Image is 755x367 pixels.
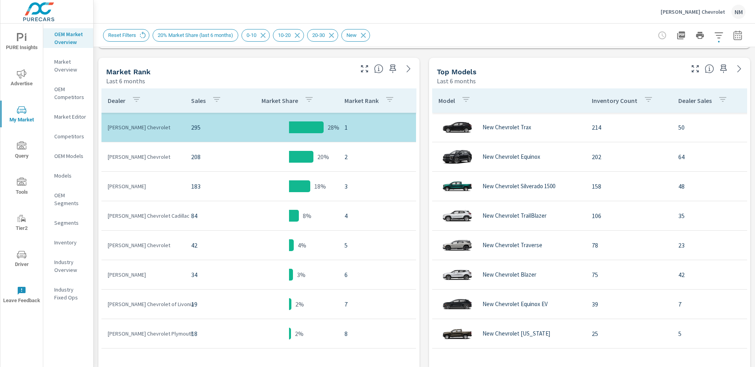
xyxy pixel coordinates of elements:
p: New Chevrolet Trax [482,124,531,131]
p: Model [438,97,455,105]
p: 6 [344,270,410,279]
p: New Chevrolet Equinox [482,153,540,160]
p: 18 [191,329,234,338]
img: glamour [442,116,473,139]
span: Tier2 [3,214,41,233]
p: New Chevrolet Silverado 1500 [482,183,555,190]
div: New [341,29,370,42]
p: 3% [297,270,306,279]
img: glamour [442,145,473,169]
span: Leave Feedback [3,286,41,305]
p: 7 [678,299,743,309]
p: [PERSON_NAME] Chevrolet Cadillac [108,212,179,220]
p: New Chevrolet Blazer [482,271,536,278]
div: nav menu [0,24,43,313]
p: 18% [314,182,326,191]
p: Industry Fixed Ops [54,286,87,301]
div: Reset Filters [103,29,149,42]
p: 2% [295,299,304,309]
button: Make Fullscreen [358,62,371,75]
div: Market Editor [43,111,93,123]
div: OEM Models [43,150,93,162]
p: Inventory [54,239,87,246]
p: 50 [678,123,743,132]
p: Market Overview [54,58,87,73]
button: Print Report [692,28,708,43]
p: Models [54,172,87,180]
div: 20-30 [307,29,338,42]
div: Industry Overview [43,256,93,276]
h5: Market Rank [106,68,151,76]
p: 183 [191,182,234,191]
p: Last 6 months [437,76,476,86]
img: glamour [442,292,473,316]
a: See more details in report [733,62,746,75]
p: 42 [678,270,743,279]
p: Inventory Count [592,97,637,105]
img: glamour [442,263,473,286]
div: Inventory [43,237,93,248]
p: Market Rank [344,97,379,105]
p: 23 [678,240,743,250]
span: Market Rank shows you how you rank, in terms of sales, to other dealerships in your market. “Mark... [374,64,383,73]
p: 295 [191,123,234,132]
p: [PERSON_NAME] [108,271,179,279]
p: [PERSON_NAME] [108,182,179,190]
p: Competitors [54,132,87,140]
p: 2 [344,152,410,161]
p: 214 [592,123,666,132]
span: Find the biggest opportunities within your model lineup nationwide. [Source: Market registration ... [705,64,714,73]
div: Models [43,170,93,182]
p: New Chevrolet Traverse [482,242,542,249]
p: 208 [191,152,234,161]
p: 3 [344,182,410,191]
p: 39 [592,299,666,309]
p: 25 [592,329,666,338]
span: Query [3,141,41,161]
p: [PERSON_NAME] Chevrolet [661,8,725,15]
p: 7 [344,299,410,309]
p: [PERSON_NAME] Chevrolet [108,241,179,249]
p: New Chevrolet [US_STATE] [482,330,550,337]
p: Sales [191,97,206,105]
p: 34 [191,270,234,279]
span: PURE Insights [3,33,41,52]
p: OEM Competitors [54,85,87,101]
span: Advertise [3,69,41,88]
p: Dealer [108,97,125,105]
p: Market Editor [54,113,87,121]
p: New Chevrolet Equinox EV [482,301,548,308]
span: 0-10 [242,32,261,38]
button: Make Fullscreen [689,62,702,75]
p: 48 [678,182,743,191]
p: Dealer Sales [678,97,712,105]
p: Last 6 months [106,76,145,86]
p: New Chevrolet TrailBlazer [482,212,547,219]
p: Segments [54,219,87,227]
p: Industry Overview [54,258,87,274]
a: See more details in report [402,62,415,75]
div: Segments [43,217,93,229]
div: Industry Fixed Ops [43,284,93,303]
p: Market Share [261,97,298,105]
div: OEM Segments [43,189,93,209]
h5: Top Models [437,68,477,76]
p: 158 [592,182,666,191]
p: 42 [191,240,234,250]
p: 4% [298,240,306,250]
img: glamour [442,204,473,228]
span: Reset Filters [103,32,141,38]
div: OEM Market Overview [43,28,93,48]
p: 1 [344,123,410,132]
p: 202 [592,152,666,161]
p: 20% [317,152,329,161]
p: 84 [191,211,234,220]
p: OEM Models [54,152,87,160]
p: 5 [678,329,743,338]
p: 35 [678,211,743,220]
p: 78 [592,240,666,250]
div: 10-20 [273,29,304,42]
p: 28% [328,123,339,132]
p: [PERSON_NAME] Chevrolet Plymouth [108,330,179,338]
p: 8% [303,211,311,220]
